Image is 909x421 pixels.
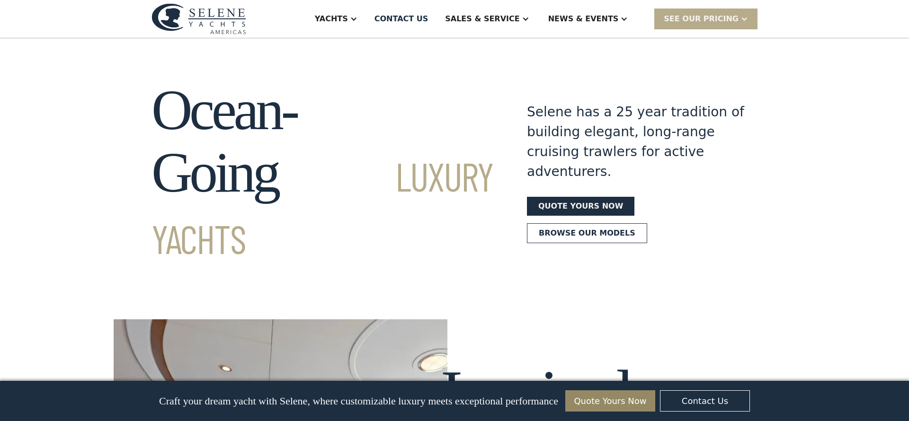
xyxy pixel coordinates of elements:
[159,395,558,407] p: Craft your dream yacht with Selene, where customizable luxury meets exceptional performance
[527,197,634,216] a: Quote yours now
[151,152,493,262] span: Luxury Yachts
[151,3,246,34] img: logo
[527,223,647,243] a: Browse our models
[374,13,428,25] div: Contact US
[654,9,757,29] div: SEE Our Pricing
[315,13,348,25] div: Yachts
[660,390,750,412] a: Contact Us
[445,13,519,25] div: Sales & Service
[664,13,739,25] div: SEE Our Pricing
[548,13,619,25] div: News & EVENTS
[565,390,655,412] a: Quote Yours Now
[151,79,493,266] h1: Ocean-Going
[527,102,745,182] div: Selene has a 25 year tradition of building elegant, long-range cruising trawlers for active adven...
